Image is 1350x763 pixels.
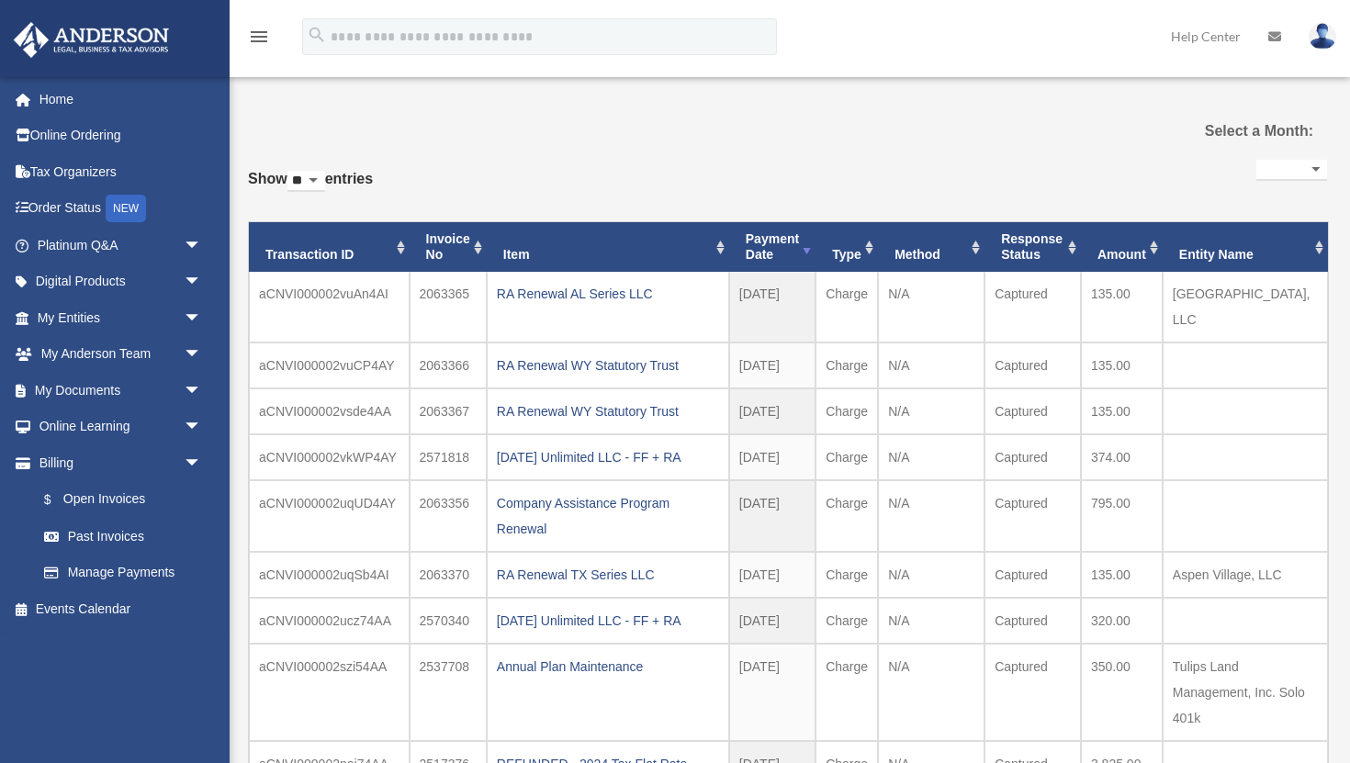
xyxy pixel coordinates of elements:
td: N/A [878,644,984,741]
div: [DATE] Unlimited LLC - FF + RA [497,444,719,470]
a: Platinum Q&Aarrow_drop_down [13,227,230,264]
a: $Open Invoices [26,481,230,519]
th: Entity Name: activate to sort column ascending [1163,222,1328,272]
a: Digital Productsarrow_drop_down [13,264,230,300]
i: search [307,25,327,45]
td: 2063356 [410,480,487,552]
td: N/A [878,272,984,342]
td: Captured [984,552,1081,598]
div: RA Renewal AL Series LLC [497,281,719,307]
td: Charge [816,388,878,434]
span: arrow_drop_down [184,299,220,337]
td: Charge [816,598,878,644]
th: Transaction ID: activate to sort column ascending [249,222,410,272]
label: Select a Month: [1161,118,1313,144]
td: 2537708 [410,644,487,741]
span: arrow_drop_down [184,372,220,410]
th: Amount: activate to sort column ascending [1081,222,1163,272]
img: User Pic [1309,23,1336,50]
td: 2063365 [410,272,487,342]
td: Charge [816,342,878,388]
td: 2571818 [410,434,487,480]
span: arrow_drop_down [184,227,220,264]
td: N/A [878,480,984,552]
td: 2063367 [410,388,487,434]
td: [DATE] [729,434,816,480]
td: aCNVI000002vkWP4AY [249,434,410,480]
td: N/A [878,342,984,388]
td: aCNVI000002szi54AA [249,644,410,741]
span: arrow_drop_down [184,264,220,301]
td: Captured [984,272,1081,342]
div: Company Assistance Program Renewal [497,490,719,542]
th: Type: activate to sort column ascending [816,222,878,272]
td: 320.00 [1081,598,1163,644]
td: aCNVI000002uqSb4AI [249,552,410,598]
td: Tulips Land Management, Inc. Solo 401k [1163,644,1328,741]
th: Invoice No: activate to sort column ascending [410,222,487,272]
td: 2063366 [410,342,487,388]
td: Captured [984,434,1081,480]
td: 135.00 [1081,342,1163,388]
td: 2063370 [410,552,487,598]
td: N/A [878,552,984,598]
td: aCNVI000002vuAn4AI [249,272,410,342]
a: My Entitiesarrow_drop_down [13,299,230,336]
div: Annual Plan Maintenance [497,654,719,679]
td: [GEOGRAPHIC_DATA], LLC [1163,272,1328,342]
div: RA Renewal WY Statutory Trust [497,353,719,378]
td: N/A [878,598,984,644]
label: Show entries [248,166,373,210]
td: 135.00 [1081,272,1163,342]
a: menu [248,32,270,48]
a: Order StatusNEW [13,190,230,228]
td: Captured [984,644,1081,741]
div: [DATE] Unlimited LLC - FF + RA [497,608,719,634]
td: Captured [984,480,1081,552]
td: [DATE] [729,388,816,434]
td: 2570340 [410,598,487,644]
td: Captured [984,388,1081,434]
div: RA Renewal TX Series LLC [497,562,719,588]
td: Charge [816,434,878,480]
td: Captured [984,342,1081,388]
a: Online Learningarrow_drop_down [13,409,230,445]
span: arrow_drop_down [184,409,220,446]
td: aCNVI000002ucz74AA [249,598,410,644]
div: NEW [106,195,146,222]
th: Payment Date: activate to sort column ascending [729,222,816,272]
i: menu [248,26,270,48]
td: Charge [816,644,878,741]
td: [DATE] [729,598,816,644]
td: Charge [816,272,878,342]
img: Anderson Advisors Platinum Portal [8,22,174,58]
span: arrow_drop_down [184,336,220,374]
a: My Documentsarrow_drop_down [13,372,230,409]
td: N/A [878,388,984,434]
th: Method: activate to sort column ascending [878,222,984,272]
td: aCNVI000002vsde4AA [249,388,410,434]
td: 350.00 [1081,644,1163,741]
td: Charge [816,552,878,598]
div: RA Renewal WY Statutory Trust [497,398,719,424]
td: Charge [816,480,878,552]
td: [DATE] [729,480,816,552]
td: 135.00 [1081,388,1163,434]
td: 135.00 [1081,552,1163,598]
a: Online Ordering [13,118,230,154]
td: Aspen Village, LLC [1163,552,1328,598]
span: $ [54,488,63,511]
td: Captured [984,598,1081,644]
td: [DATE] [729,552,816,598]
td: [DATE] [729,272,816,342]
span: arrow_drop_down [184,444,220,482]
th: Response Status: activate to sort column ascending [984,222,1081,272]
th: Item: activate to sort column ascending [487,222,729,272]
select: Showentries [287,171,325,192]
a: Home [13,81,230,118]
td: aCNVI000002uqUD4AY [249,480,410,552]
td: [DATE] [729,342,816,388]
td: N/A [878,434,984,480]
a: Tax Organizers [13,153,230,190]
td: 374.00 [1081,434,1163,480]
